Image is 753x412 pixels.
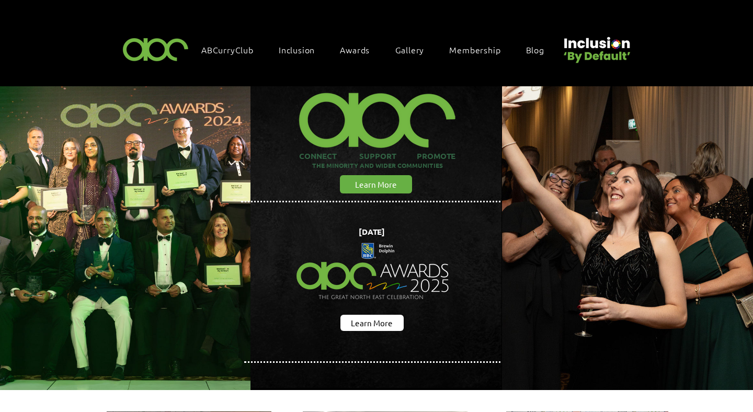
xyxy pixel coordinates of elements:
a: Membership [444,39,516,61]
a: Blog [521,39,560,61]
img: Northern Insights Double Pager Apr 2025.png [287,224,459,320]
span: Inclusion [279,44,315,55]
span: [DATE] [359,226,385,237]
img: ABC-Logo-Blank-Background-01-01-2_edited.png [293,79,461,151]
span: Membership [449,44,500,55]
span: Blog [526,44,544,55]
a: Learn More [340,315,404,331]
img: abc background hero black.png [250,86,501,388]
a: Gallery [390,39,440,61]
span: CONNECT SUPPORT PROMOTE [299,151,455,161]
div: Awards [335,39,385,61]
img: Untitled design (22).png [560,28,632,64]
span: Learn More [351,317,393,328]
nav: Site [196,39,560,61]
a: Learn More [340,175,412,193]
span: Awards [340,44,370,55]
span: Gallery [395,44,425,55]
a: ABCurryClub [196,39,269,61]
img: ABC-Logo-Blank-Background-01-01-2.png [120,33,192,64]
span: ABCurryClub [201,44,254,55]
span: Learn More [355,179,397,190]
div: Inclusion [273,39,330,61]
span: THE MINORITY AND WIDER COMMUNITIES [312,161,443,169]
